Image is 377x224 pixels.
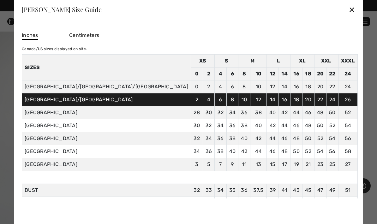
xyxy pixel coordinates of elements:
span: 49 [329,187,336,193]
td: 19 [290,158,302,171]
td: 42 [267,119,279,132]
td: M [238,55,267,68]
td: XXL [314,55,338,68]
td: 32 [191,132,203,145]
td: 38 [250,106,266,119]
td: 36 [203,145,215,158]
td: 6 [226,80,238,93]
td: 30 [203,106,215,119]
td: 44 [267,132,279,145]
td: 32 [203,119,215,132]
td: 52 [302,145,314,158]
td: 12 [267,80,279,93]
div: [PERSON_NAME] Size Guide [22,6,102,13]
td: 4 [215,80,227,93]
td: 48 [290,132,302,145]
td: 54 [326,132,338,145]
td: 34 [203,132,215,145]
span: 51 [345,187,351,193]
td: 24 [338,80,357,93]
td: 34 [215,119,227,132]
td: 11 [238,158,250,171]
td: 54 [314,145,326,158]
td: [GEOGRAPHIC_DATA]/[GEOGRAPHIC_DATA]/[GEOGRAPHIC_DATA] [22,80,191,93]
td: 50 [314,119,326,132]
td: [GEOGRAPHIC_DATA] [22,158,191,171]
td: 32 [215,106,227,119]
td: 44 [290,106,302,119]
td: 2 [203,68,215,80]
td: 9 [226,158,238,171]
span: 36 [241,187,248,193]
td: BUST [22,184,191,197]
td: 44 [278,119,290,132]
td: 12 [267,68,279,80]
td: 6 [215,93,227,106]
td: 16 [290,68,302,80]
td: 36 [215,132,227,145]
td: 18 [290,93,302,106]
td: 48 [278,145,290,158]
td: 50 [326,106,338,119]
td: 8 [226,93,238,106]
th: Sizes [22,55,191,80]
span: 33 [206,187,212,193]
td: 42 [250,132,266,145]
td: 34 [226,106,238,119]
td: 14 [278,80,290,93]
td: 54 [338,119,357,132]
td: 13 [250,158,266,171]
td: 42 [238,145,250,158]
td: 42 [278,106,290,119]
td: 2 [191,93,203,106]
span: 43 [293,187,300,193]
td: 52 [338,106,357,119]
td: XXXL [338,55,357,68]
td: 14 [267,93,279,106]
td: 25 [326,158,338,171]
td: 46 [278,132,290,145]
span: 47 [317,187,323,193]
td: 20 [314,68,326,80]
td: 40 [267,106,279,119]
span: 45 [305,187,312,193]
td: 38 [226,132,238,145]
td: 34 [191,145,203,158]
td: [GEOGRAPHIC_DATA] [22,145,191,158]
td: 38 [238,119,250,132]
td: 18 [302,80,314,93]
td: 15 [267,158,279,171]
td: 24 [338,68,357,80]
span: 32 [194,187,200,193]
td: 10 [250,80,266,93]
td: 20 [314,80,326,93]
td: 40 [238,132,250,145]
div: Canada/US sizes displayed on site. [22,46,358,52]
td: 46 [290,119,302,132]
td: 16 [278,93,290,106]
td: 8 [238,68,250,80]
td: [GEOGRAPHIC_DATA] [22,119,191,132]
td: XL [290,55,314,68]
td: 21 [302,158,314,171]
td: 16 [290,80,302,93]
td: 58 [338,145,357,158]
td: 40 [226,145,238,158]
span: Centimeters [69,32,99,38]
td: 50 [290,145,302,158]
td: 7 [215,158,227,171]
td: 30 [191,119,203,132]
td: 2 [203,80,215,93]
td: 46 [302,106,314,119]
td: 3 [191,158,203,171]
td: 56 [326,145,338,158]
td: 40 [250,119,266,132]
td: 22 [326,80,338,93]
td: 24 [326,93,338,106]
td: 26 [338,93,357,106]
td: S [215,55,238,68]
td: 0 [191,68,203,80]
td: 12 [250,93,266,106]
td: 4 [203,93,215,106]
td: 4 [215,68,227,80]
